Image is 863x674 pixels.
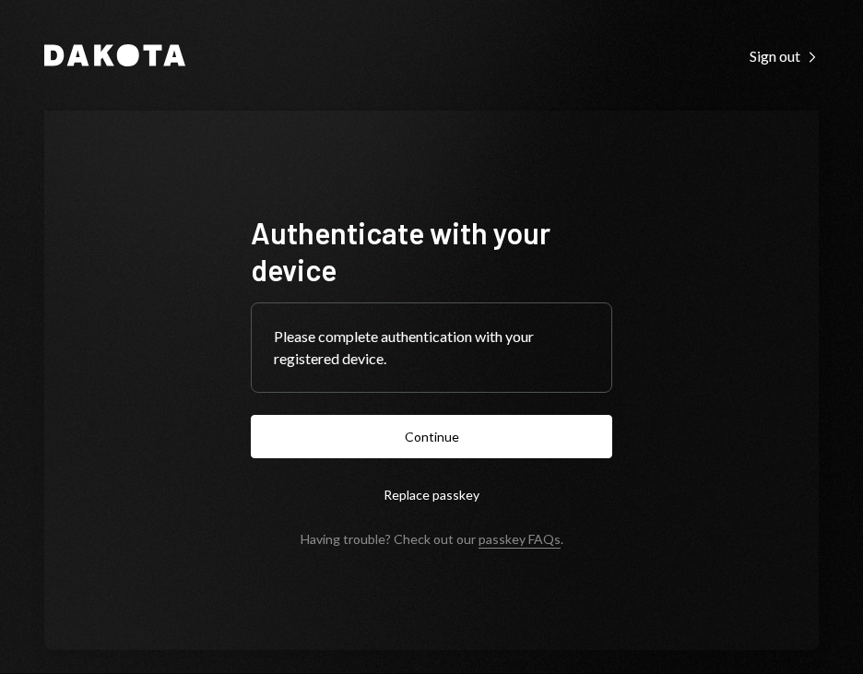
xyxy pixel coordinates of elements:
h1: Authenticate with your device [251,214,612,288]
button: Replace passkey [251,473,612,516]
div: Having trouble? Check out our . [301,531,563,547]
div: Sign out [750,47,819,65]
button: Continue [251,415,612,458]
div: Please complete authentication with your registered device. [274,325,589,370]
a: Sign out [750,45,819,65]
a: passkey FAQs [479,531,561,549]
